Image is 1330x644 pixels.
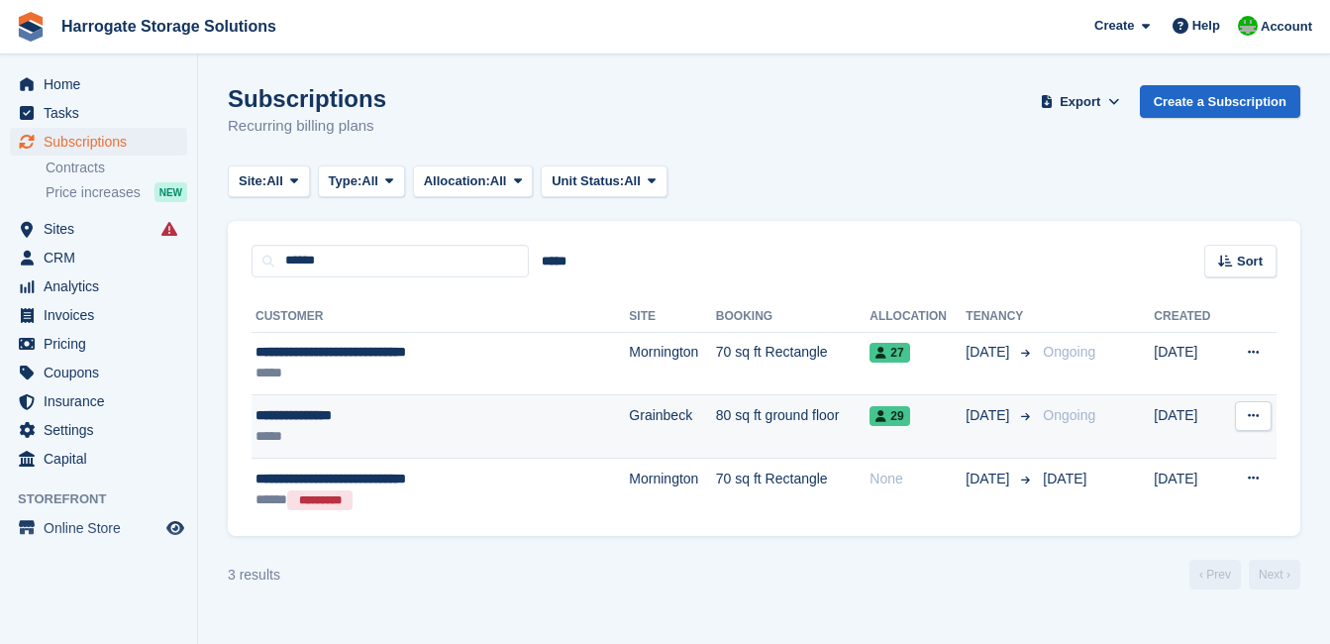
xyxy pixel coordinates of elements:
[870,406,909,426] span: 29
[716,395,870,459] td: 80 sq ft ground floor
[1237,252,1263,271] span: Sort
[228,565,280,586] div: 3 results
[1154,395,1224,459] td: [DATE]
[716,332,870,395] td: 70 sq ft Rectangle
[46,159,187,177] a: Contracts
[1154,301,1224,333] th: Created
[10,215,187,243] a: menu
[1043,471,1086,486] span: [DATE]
[44,514,162,542] span: Online Store
[361,171,378,191] span: All
[44,359,162,386] span: Coupons
[552,171,624,191] span: Unit Status:
[228,85,386,112] h1: Subscriptions
[44,387,162,415] span: Insurance
[10,301,187,329] a: menu
[629,332,715,395] td: Mornington
[966,301,1035,333] th: Tenancy
[1154,458,1224,520] td: [DATE]
[490,171,507,191] span: All
[266,171,283,191] span: All
[228,165,310,198] button: Site: All
[18,489,197,509] span: Storefront
[966,405,1013,426] span: [DATE]
[1060,92,1100,112] span: Export
[1192,16,1220,36] span: Help
[252,301,629,333] th: Customer
[239,171,266,191] span: Site:
[1140,85,1300,118] a: Create a Subscription
[1043,344,1095,360] span: Ongoing
[46,181,187,203] a: Price increases NEW
[629,458,715,520] td: Mornington
[413,165,534,198] button: Allocation: All
[1094,16,1134,36] span: Create
[10,359,187,386] a: menu
[44,244,162,271] span: CRM
[624,171,641,191] span: All
[44,416,162,444] span: Settings
[966,469,1013,489] span: [DATE]
[10,99,187,127] a: menu
[154,182,187,202] div: NEW
[629,395,715,459] td: Grainbeck
[228,115,386,138] p: Recurring billing plans
[10,272,187,300] a: menu
[10,330,187,358] a: menu
[163,516,187,540] a: Preview store
[870,469,966,489] div: None
[46,183,141,202] span: Price increases
[318,165,405,198] button: Type: All
[10,70,187,98] a: menu
[10,128,187,156] a: menu
[716,301,870,333] th: Booking
[329,171,362,191] span: Type:
[1185,560,1304,590] nav: Page
[629,301,715,333] th: Site
[10,244,187,271] a: menu
[1037,85,1124,118] button: Export
[44,301,162,329] span: Invoices
[1261,17,1312,37] span: Account
[10,514,187,542] a: menu
[870,343,909,363] span: 27
[1238,16,1258,36] img: Lee and Michelle Depledge
[44,330,162,358] span: Pricing
[716,458,870,520] td: 70 sq ft Rectangle
[44,215,162,243] span: Sites
[10,416,187,444] a: menu
[44,99,162,127] span: Tasks
[44,128,162,156] span: Subscriptions
[1189,560,1241,590] a: Previous
[1249,560,1300,590] a: Next
[1043,407,1095,423] span: Ongoing
[10,387,187,415] a: menu
[16,12,46,42] img: stora-icon-8386f47178a22dfd0bd8f6a31ec36ba5ce8667c1dd55bd0f319d3a0aa187defe.svg
[966,342,1013,363] span: [DATE]
[44,445,162,473] span: Capital
[44,70,162,98] span: Home
[10,445,187,473] a: menu
[1154,332,1224,395] td: [DATE]
[53,10,284,43] a: Harrogate Storage Solutions
[44,272,162,300] span: Analytics
[541,165,666,198] button: Unit Status: All
[161,221,177,237] i: Smart entry sync failures have occurred
[870,301,966,333] th: Allocation
[424,171,490,191] span: Allocation:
